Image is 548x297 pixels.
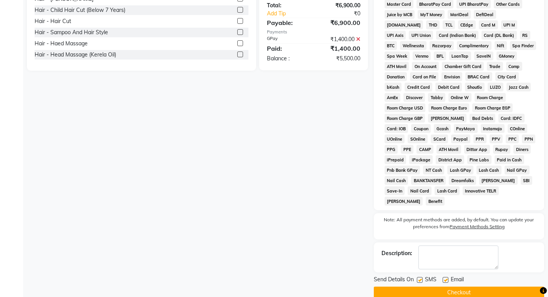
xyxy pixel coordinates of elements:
[495,41,507,50] span: Nift
[454,124,478,133] span: PayMaya
[385,20,423,29] span: [DOMAIN_NAME]
[475,93,506,102] span: Room Charge
[442,62,484,71] span: Chamber Gift Card
[267,29,360,35] div: Payments
[443,20,455,29] span: TCL
[472,103,513,112] span: Room Charge EGP
[521,176,532,185] span: SBI
[423,166,444,174] span: NT Cash
[322,10,366,18] div: ₹0
[385,93,401,102] span: AmEx
[408,134,428,143] span: SOnline
[409,31,433,40] span: UPI Union
[434,124,451,133] span: Gcash
[385,155,406,164] span: iPrepaid
[426,197,445,206] span: Benefit
[35,6,125,14] div: Hair - Child Hair Cut (Below 7 Years)
[435,83,462,91] span: Debit Card
[261,44,313,53] div: Paid:
[506,62,522,71] span: Comp
[385,145,398,154] span: PPG
[412,62,439,71] span: On Account
[261,2,313,10] div: Total:
[408,186,431,195] span: Nail Card
[413,51,431,60] span: Venmo
[385,103,426,112] span: Room Charge USD
[400,41,426,50] span: Wellnessta
[411,124,431,133] span: Coupon
[411,176,446,185] span: BANKTANSFER
[457,41,491,50] span: Complimentary
[448,10,471,19] span: MariDeal
[381,249,412,257] div: Description:
[481,124,505,133] span: Instamojo
[476,166,501,174] span: Lash Cash
[385,41,397,50] span: BTC
[435,186,460,195] span: Lash Card
[441,72,462,81] span: Envision
[381,216,536,233] label: Note: All payment methods are added, by default. You can update your preferences from
[451,275,464,285] span: Email
[495,72,519,81] span: City Card
[501,20,518,29] span: UPI M
[488,83,503,91] span: LUZO
[409,155,433,164] span: iPackage
[474,51,493,60] span: SaveIN
[385,72,407,81] span: Donation
[513,145,531,154] span: Diners
[470,114,495,123] span: Bad Debts
[385,51,410,60] span: Spa Week
[425,275,436,285] span: SMS
[410,72,438,81] span: Card on File
[385,31,406,40] span: UPI Axis
[403,93,425,102] span: Discover
[35,40,88,48] div: Hair - Haed Massage
[510,41,536,50] span: Spa Finder
[465,83,485,91] span: Shoutlo
[261,10,322,18] a: Add Tip
[261,18,313,27] div: Payable:
[479,20,498,29] span: Card M
[385,176,408,185] span: Nail Cash
[431,134,448,143] span: SCard
[463,186,499,195] span: Innovative TELR
[428,103,469,112] span: Room Charge Euro
[467,155,491,164] span: Pine Labs
[520,31,530,40] span: RS
[428,93,445,102] span: Tabby
[436,155,464,164] span: District App
[508,124,528,133] span: COnline
[436,31,478,40] span: Card (Indian Bank)
[447,166,473,174] span: Lash GPay
[496,51,517,60] span: GMoney
[385,62,409,71] span: ATH Movil
[498,114,525,123] span: Card: IDFC
[313,18,366,27] div: ₹6,900.00
[261,55,313,63] div: Balance :
[464,145,490,154] span: Dittor App
[401,145,413,154] span: PPE
[385,114,425,123] span: Room Charge GBP
[35,28,108,37] div: Hair - Sampoo And Hair Style
[385,134,405,143] span: UOnline
[430,41,454,50] span: Razorpay
[448,93,471,102] span: Online W
[426,20,440,29] span: THD
[418,10,445,19] span: MyT Money
[479,176,518,185] span: [PERSON_NAME]
[313,2,366,10] div: ₹6,900.00
[522,134,535,143] span: PPN
[436,145,461,154] span: ATH Movil
[490,134,503,143] span: PPV
[505,166,530,174] span: Nail GPay
[35,51,116,59] div: Hair - Head Massage (Kerela Oil)
[35,17,71,25] div: Hair - Hair Cut
[473,134,486,143] span: PPR
[506,134,519,143] span: PPC
[449,176,476,185] span: Dreamfolks
[385,166,420,174] span: Pnb Bank GPay
[428,114,466,123] span: [PERSON_NAME]
[451,134,470,143] span: Paypal
[313,35,366,43] div: ₹1,400.00
[449,51,471,60] span: LoanTap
